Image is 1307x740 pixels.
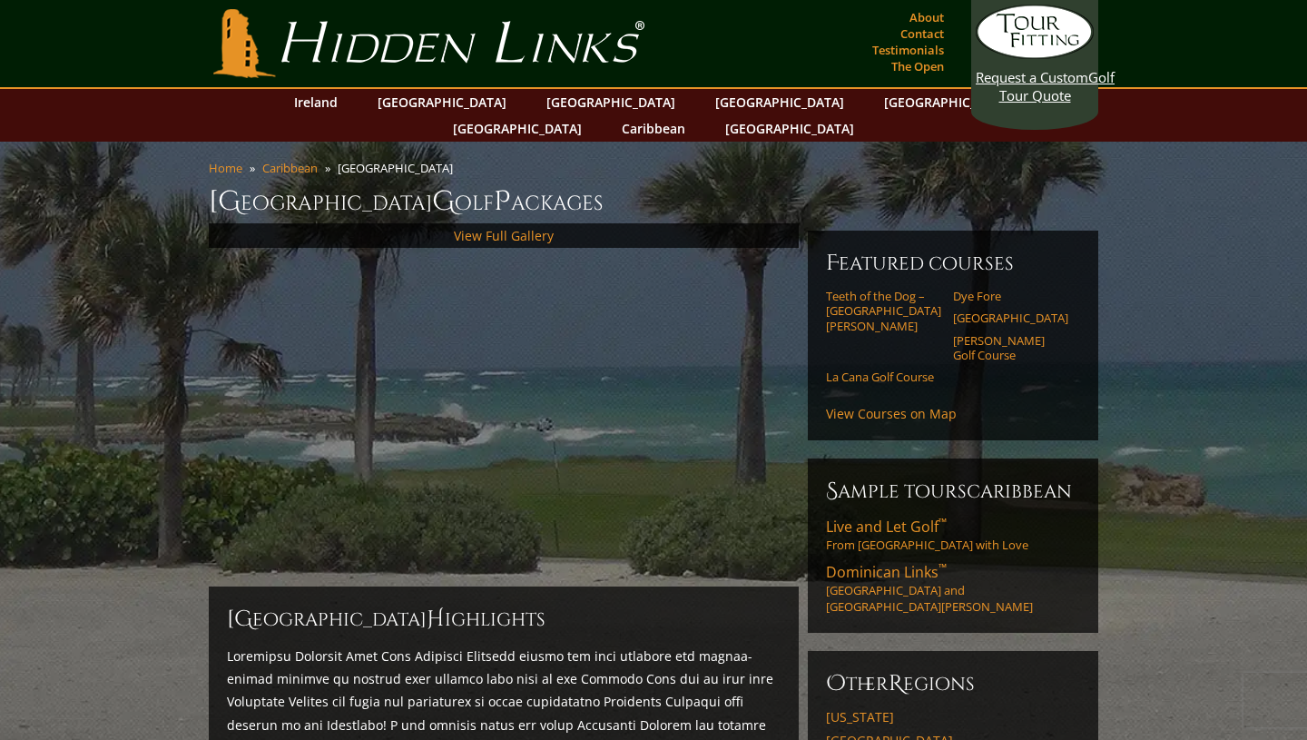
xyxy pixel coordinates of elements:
[826,562,1080,615] a: Dominican Links™[GEOGRAPHIC_DATA] and [GEOGRAPHIC_DATA][PERSON_NAME]
[227,605,781,634] h2: [GEOGRAPHIC_DATA] ighlights
[369,89,516,115] a: [GEOGRAPHIC_DATA]
[454,227,554,244] a: View Full Gallery
[976,68,1088,86] span: Request a Custom
[826,669,846,698] span: O
[953,289,1068,303] a: Dye Fore
[826,517,1080,553] a: Live and Let Golf™From [GEOGRAPHIC_DATA] with Love
[826,289,941,333] a: Teeth of the Dog – [GEOGRAPHIC_DATA][PERSON_NAME]
[889,669,903,698] span: R
[868,37,948,63] a: Testimonials
[209,183,1098,220] h1: [GEOGRAPHIC_DATA] olf ackages
[444,115,591,142] a: [GEOGRAPHIC_DATA]
[432,183,455,220] span: G
[338,160,460,176] li: [GEOGRAPHIC_DATA]
[887,54,948,79] a: The Open
[826,370,941,384] a: La Cana Golf Course
[905,5,948,30] a: About
[826,562,947,582] span: Dominican Links
[826,517,947,537] span: Live and Let Golf
[706,89,853,115] a: [GEOGRAPHIC_DATA]
[826,477,1080,506] h6: Sample ToursCaribbean
[976,5,1094,104] a: Request a CustomGolf Tour Quote
[427,605,445,634] span: H
[826,709,1080,725] a: [US_STATE]
[613,115,694,142] a: Caribbean
[826,405,957,422] a: View Courses on Map
[285,89,347,115] a: Ireland
[938,560,947,576] sup: ™
[938,515,947,530] sup: ™
[953,333,1068,363] a: [PERSON_NAME] Golf Course
[826,669,1080,698] h6: ther egions
[826,249,1080,278] h6: Featured Courses
[716,115,863,142] a: [GEOGRAPHIC_DATA]
[953,311,1068,325] a: [GEOGRAPHIC_DATA]
[875,89,1022,115] a: [GEOGRAPHIC_DATA]
[209,160,242,176] a: Home
[494,183,511,220] span: P
[537,89,684,115] a: [GEOGRAPHIC_DATA]
[896,21,948,46] a: Contact
[262,160,318,176] a: Caribbean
